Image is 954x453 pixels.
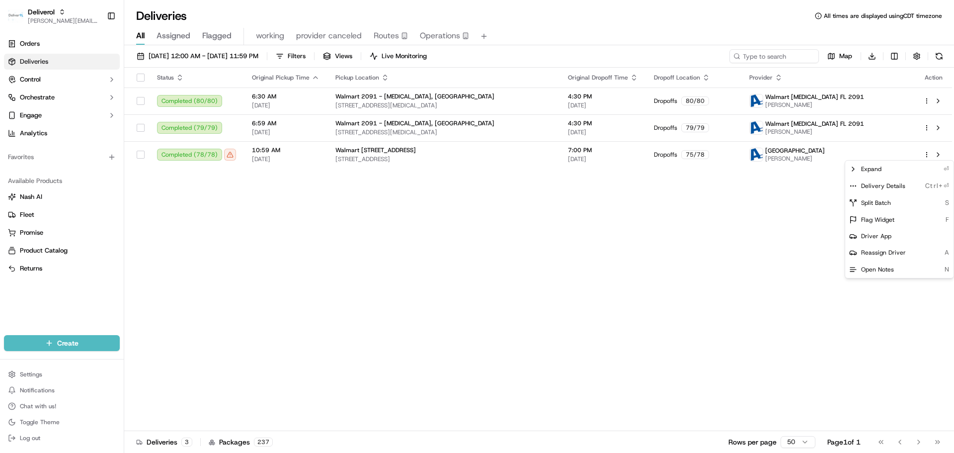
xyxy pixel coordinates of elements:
[946,215,950,224] span: F
[861,232,891,240] span: Driver App
[861,216,894,224] span: Flag Widget
[945,248,950,257] span: A
[945,198,950,207] span: S
[861,249,906,257] span: Reassign Driver
[861,266,894,273] span: Open Notes
[861,165,881,173] span: Expand
[944,165,950,174] span: ⏎
[861,199,891,207] span: Split Batch
[945,265,950,274] span: N
[861,182,905,190] span: Delivery Details
[925,181,950,190] span: Ctrl+⏎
